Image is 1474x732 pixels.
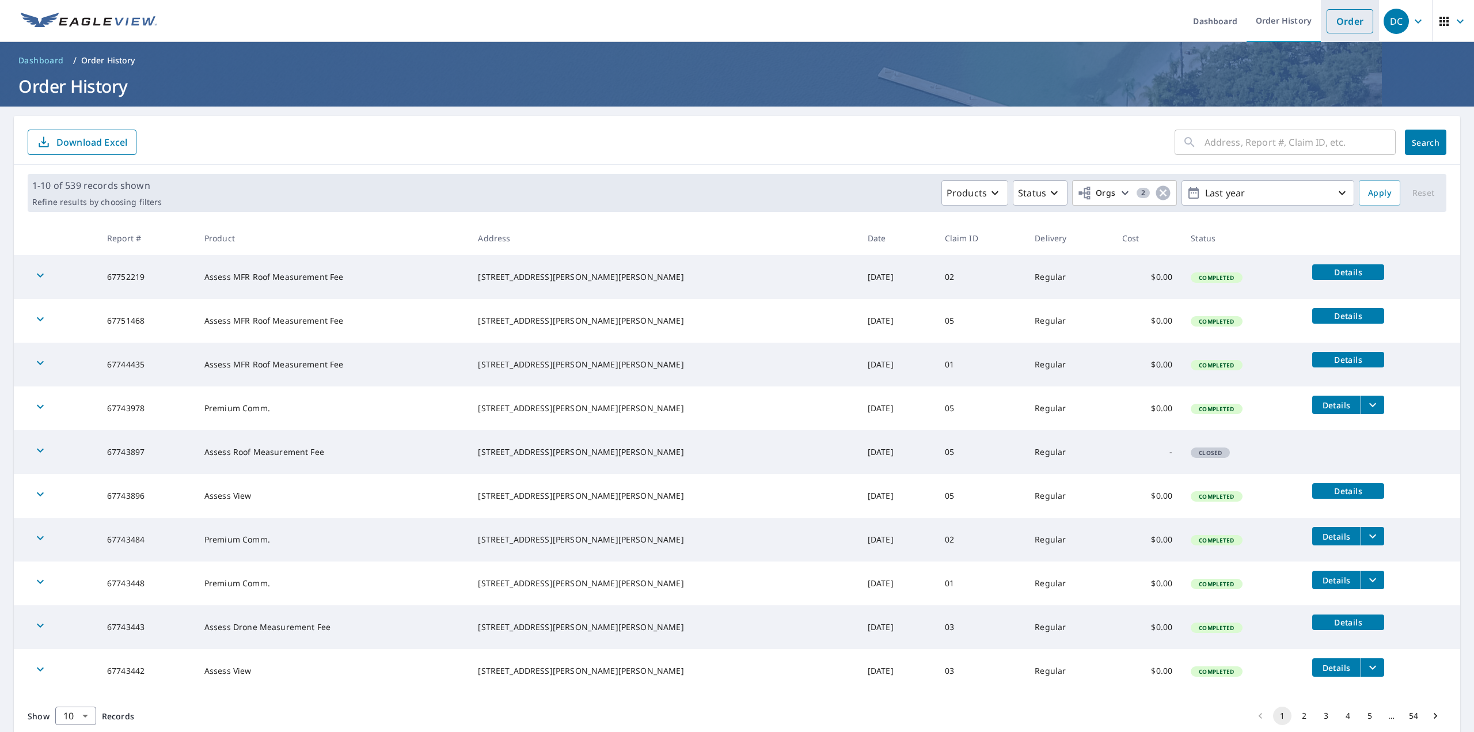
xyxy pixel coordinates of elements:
button: detailsBtn-67743484 [1312,527,1361,545]
td: Regular [1025,518,1113,562]
p: Status [1018,186,1046,200]
td: $0.00 [1113,474,1182,518]
span: Orgs [1077,186,1116,200]
span: Completed [1192,361,1241,369]
span: Completed [1192,492,1241,500]
div: Show 10 records [55,707,96,725]
button: filesDropdownBtn-67743442 [1361,658,1384,677]
button: detailsBtn-67743896 [1312,483,1384,499]
p: Download Excel [56,136,127,149]
span: Apply [1368,186,1391,200]
th: Cost [1113,221,1182,255]
td: $0.00 [1113,562,1182,605]
td: 67751468 [98,299,195,343]
li: / [73,54,77,67]
span: Show [28,711,50,722]
button: Go to page 4 [1339,707,1357,725]
button: Go to page 5 [1361,707,1379,725]
div: … [1382,710,1401,722]
button: filesDropdownBtn-67743448 [1361,571,1384,589]
div: [STREET_ADDRESS][PERSON_NAME][PERSON_NAME] [478,315,849,327]
td: [DATE] [858,474,936,518]
span: Completed [1192,274,1241,282]
input: Address, Report #, Claim ID, etc. [1205,126,1396,158]
td: Premium Comm. [195,386,469,430]
th: Date [858,221,936,255]
td: [DATE] [858,386,936,430]
td: Regular [1025,430,1113,474]
td: 67743448 [98,562,195,605]
span: Details [1319,310,1377,321]
nav: pagination navigation [1249,707,1446,725]
span: Search [1414,137,1437,148]
img: EV Logo [21,13,157,30]
button: detailsBtn-67743978 [1312,396,1361,414]
span: Details [1319,354,1377,365]
p: Products [947,186,987,200]
button: detailsBtn-67752219 [1312,264,1384,280]
td: $0.00 [1113,343,1182,386]
th: Product [195,221,469,255]
td: 02 [936,255,1026,299]
nav: breadcrumb [14,51,1460,70]
td: Assess MFR Roof Measurement Fee [195,299,469,343]
td: 05 [936,386,1026,430]
td: Regular [1025,605,1113,649]
td: [DATE] [858,605,936,649]
button: Go to page 3 [1317,707,1335,725]
span: Details [1319,531,1354,542]
span: Details [1319,617,1377,628]
td: 67743897 [98,430,195,474]
th: Claim ID [936,221,1026,255]
p: 1-10 of 539 records shown [32,179,162,192]
td: Assess View [195,474,469,518]
th: Status [1182,221,1303,255]
td: - [1113,430,1182,474]
td: Regular [1025,343,1113,386]
td: $0.00 [1113,605,1182,649]
td: [DATE] [858,562,936,605]
button: Apply [1359,180,1400,206]
span: Details [1319,400,1354,411]
span: Details [1319,575,1354,586]
td: 67743484 [98,518,195,562]
td: 67743896 [98,474,195,518]
span: 2 [1137,189,1150,197]
td: 67743978 [98,386,195,430]
div: [STREET_ADDRESS][PERSON_NAME][PERSON_NAME] [478,359,849,370]
div: [STREET_ADDRESS][PERSON_NAME][PERSON_NAME] [478,621,849,633]
td: 03 [936,649,1026,693]
td: 03 [936,605,1026,649]
button: detailsBtn-67743442 [1312,658,1361,677]
td: 67752219 [98,255,195,299]
td: Regular [1025,386,1113,430]
div: [STREET_ADDRESS][PERSON_NAME][PERSON_NAME] [478,534,849,545]
button: Search [1405,130,1446,155]
p: Refine results by choosing filters [32,197,162,207]
span: Completed [1192,536,1241,544]
td: Assess Roof Measurement Fee [195,430,469,474]
td: [DATE] [858,343,936,386]
p: Order History [81,55,135,66]
span: Completed [1192,667,1241,676]
button: filesDropdownBtn-67743484 [1361,527,1384,545]
button: page 1 [1273,707,1291,725]
span: Records [102,711,134,722]
p: Last year [1201,183,1335,203]
button: Go to page 2 [1295,707,1313,725]
td: Assess MFR Roof Measurement Fee [195,255,469,299]
td: 05 [936,299,1026,343]
button: detailsBtn-67751468 [1312,308,1384,324]
a: Order [1327,9,1373,33]
div: [STREET_ADDRESS][PERSON_NAME][PERSON_NAME] [478,271,849,283]
td: [DATE] [858,649,936,693]
td: Regular [1025,299,1113,343]
td: $0.00 [1113,299,1182,343]
th: Address [469,221,858,255]
td: [DATE] [858,518,936,562]
div: 10 [55,700,96,732]
td: Regular [1025,562,1113,605]
span: Completed [1192,317,1241,325]
td: Assess MFR Roof Measurement Fee [195,343,469,386]
span: Details [1319,662,1354,673]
